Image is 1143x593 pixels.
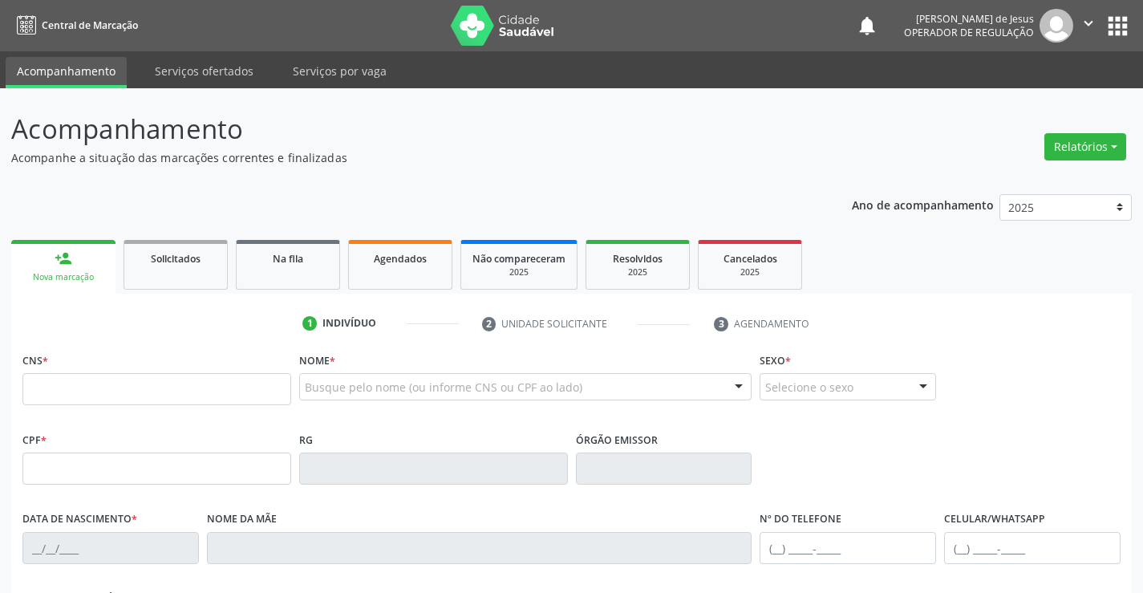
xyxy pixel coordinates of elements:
button: Relatórios [1044,133,1126,160]
a: Serviços ofertados [144,57,265,85]
div: [PERSON_NAME] de Jesus [904,12,1034,26]
button: apps [1104,12,1132,40]
span: Na fila [273,252,303,266]
div: 1 [302,316,317,331]
label: Sexo [760,348,791,373]
label: Órgão emissor [576,428,658,453]
a: Serviços por vaga [282,57,398,85]
div: 2025 [598,266,678,278]
span: Selecione o sexo [765,379,853,396]
span: Central de Marcação [42,18,138,32]
span: Resolvidos [613,252,663,266]
label: Data de nascimento [22,507,137,532]
input: __/__/____ [22,532,199,564]
span: Cancelados [723,252,777,266]
label: Celular/WhatsApp [944,507,1045,532]
label: CPF [22,428,47,453]
input: (__) _____-_____ [760,532,936,564]
i:  [1080,14,1097,32]
input: (__) _____-_____ [944,532,1121,564]
label: Nome da mãe [207,507,277,532]
p: Ano de acompanhamento [852,194,994,214]
p: Acompanhe a situação das marcações correntes e finalizadas [11,149,796,166]
button: notifications [856,14,878,37]
label: RG [299,428,313,453]
div: 2025 [472,266,565,278]
label: Nº do Telefone [760,507,841,532]
label: Nome [299,348,335,373]
div: Nova marcação [22,271,104,283]
span: Solicitados [151,252,201,266]
div: 2025 [710,266,790,278]
span: Operador de regulação [904,26,1034,39]
a: Acompanhamento [6,57,127,88]
label: CNS [22,348,48,373]
div: Indivíduo [322,316,376,331]
span: Agendados [374,252,427,266]
button:  [1073,9,1104,43]
p: Acompanhamento [11,109,796,149]
span: Busque pelo nome (ou informe CNS ou CPF ao lado) [305,379,582,396]
a: Central de Marcação [11,12,138,39]
span: Não compareceram [472,252,565,266]
div: person_add [55,250,72,267]
img: img [1040,9,1073,43]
